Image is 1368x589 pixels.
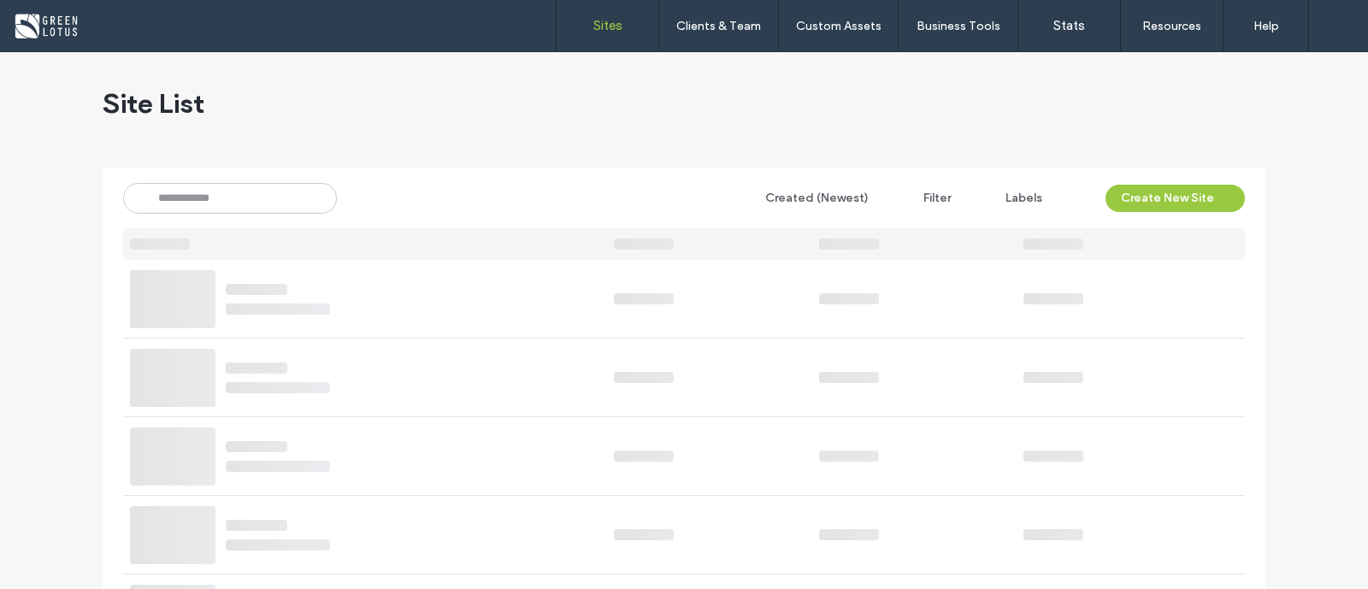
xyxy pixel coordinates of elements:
[1253,19,1279,33] label: Help
[734,185,884,212] button: Created (Newest)
[593,18,622,33] label: Sites
[917,19,1000,33] label: Business Tools
[975,185,1058,212] button: Labels
[891,185,968,212] button: Filter
[1106,185,1245,212] button: Create New Site
[1053,18,1085,33] label: Stats
[676,19,761,33] label: Clients & Team
[103,86,204,121] span: Site List
[796,19,882,33] label: Custom Assets
[1142,19,1201,33] label: Resources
